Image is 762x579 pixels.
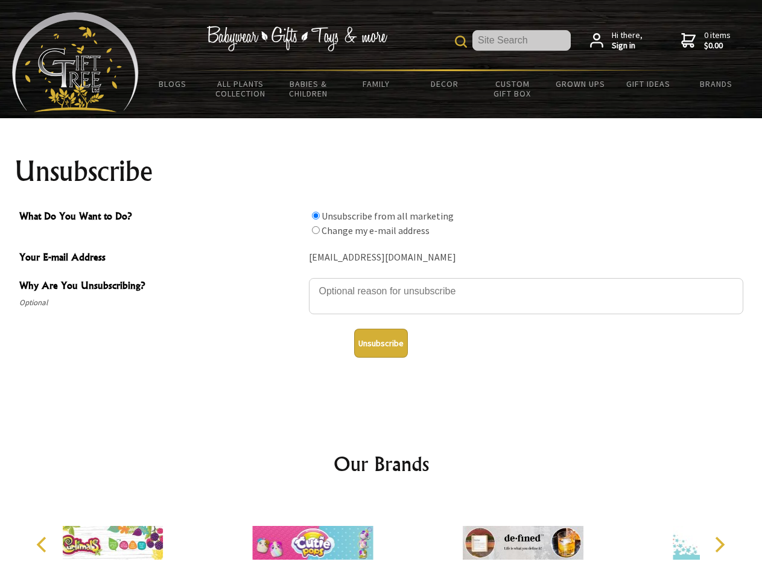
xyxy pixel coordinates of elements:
[455,36,467,48] img: product search
[612,30,643,51] span: Hi there,
[343,71,411,96] a: Family
[207,71,275,106] a: All Plants Collection
[312,226,320,234] input: What Do You Want to Do?
[590,30,643,51] a: Hi there,Sign in
[472,30,571,51] input: Site Search
[14,157,748,186] h1: Unsubscribe
[612,40,643,51] strong: Sign in
[322,224,430,236] label: Change my e-mail address
[322,210,454,222] label: Unsubscribe from all marketing
[312,212,320,220] input: What Do You Want to Do?
[478,71,547,106] a: Custom Gift Box
[546,71,614,96] a: Grown Ups
[30,531,57,558] button: Previous
[309,278,743,314] textarea: Why Are You Unsubscribing?
[309,248,743,267] div: [EMAIL_ADDRESS][DOMAIN_NAME]
[681,30,731,51] a: 0 items$0.00
[614,71,682,96] a: Gift Ideas
[410,71,478,96] a: Decor
[24,449,738,478] h2: Our Brands
[704,40,731,51] strong: $0.00
[19,209,303,226] span: What Do You Want to Do?
[139,71,207,96] a: BLOGS
[704,30,731,51] span: 0 items
[19,250,303,267] span: Your E-mail Address
[19,278,303,296] span: Why Are You Unsubscribing?
[206,26,387,51] img: Babywear - Gifts - Toys & more
[12,12,139,112] img: Babyware - Gifts - Toys and more...
[682,71,751,96] a: Brands
[706,531,732,558] button: Next
[275,71,343,106] a: Babies & Children
[19,296,303,310] span: Optional
[354,329,408,358] button: Unsubscribe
